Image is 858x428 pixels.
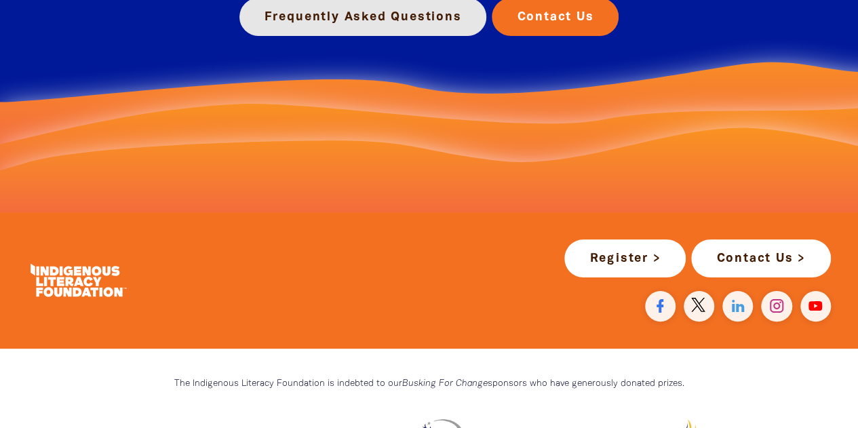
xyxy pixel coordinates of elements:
[761,291,792,322] a: Find us on Instagram
[684,291,714,322] a: Find us on Twitter
[564,239,686,277] a: Register >
[645,291,676,322] a: Visit our facebook page
[800,291,831,322] a: Find us on YouTube
[691,239,831,277] a: Contact Us >
[722,291,753,322] a: Find us on Linkedin
[402,379,488,388] em: Busking For Change
[63,376,796,392] p: The Indigenous Literacy Foundation is indebted to our sponsors who have generously donated prizes.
